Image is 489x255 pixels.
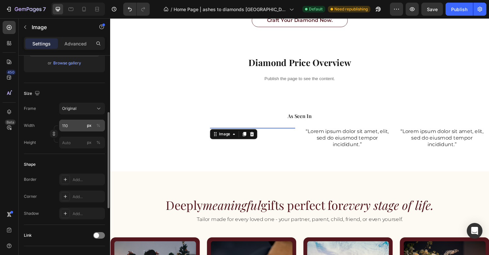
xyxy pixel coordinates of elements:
div: px [87,123,92,128]
div: % [96,140,100,145]
button: px [94,122,102,129]
div: Add... [73,211,103,217]
div: 450 [6,70,16,75]
div: Add... [73,194,103,200]
div: Open Intercom Messenger [467,223,482,239]
button: Save [421,3,443,16]
label: Height [24,140,36,145]
p: Settings [32,40,51,47]
iframe: Design area [110,18,489,255]
i: meaningful [96,185,156,202]
div: Shape [24,161,36,167]
p: “Lorem ipsum dolor sit amet, elit, sed do eiusmod tempor incididunt.” [300,114,387,134]
div: Shadow [24,211,39,216]
p: 7 [43,5,46,13]
label: Frame [24,106,36,111]
p: Advanced [64,40,87,47]
button: Browse gallery [53,60,81,66]
button: Publish [446,3,473,16]
button: Original [59,103,105,114]
span: Original [62,106,76,111]
span: Need republishing [334,6,368,12]
div: Size [24,89,41,98]
div: % [96,123,100,128]
h2: As Seen In [5,97,387,106]
input: px% [59,120,105,131]
div: Link [24,232,32,238]
p: Tailor made for every loved one - your partner, parent, child, friend, or even yourself. [1,205,392,212]
button: px [94,139,102,146]
span: Save [427,7,438,12]
p: Image [32,23,87,31]
button: % [85,139,93,146]
div: Beta [5,120,16,125]
label: Width [24,123,35,128]
p: “Lorem ipsum dolor sit amet, elit, sed do eiusmod tempor incididunt.” [202,114,289,134]
div: Add... [73,177,103,183]
span: Default [309,6,323,12]
span: or [48,59,52,67]
i: every stage of life. [241,185,335,202]
div: Corner [24,194,37,199]
input: px% [59,137,105,148]
div: px [87,140,92,145]
div: Border [24,177,37,182]
button: % [85,122,93,129]
span: / [171,6,172,13]
div: Image [111,117,125,123]
div: Publish [451,6,467,13]
div: Undo/Redo [123,3,150,16]
span: Home Page | ashes to diamonds [GEOGRAPHIC_DATA] | hair to diamonds | cremation diamonds| memorial... [174,6,287,13]
button: 7 [3,3,49,16]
